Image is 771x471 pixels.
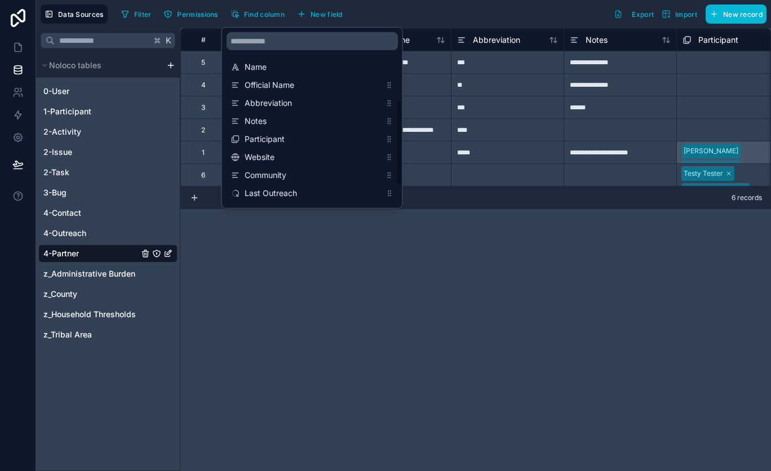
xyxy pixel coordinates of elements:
[244,10,285,19] span: Find column
[245,134,381,145] span: Participant
[245,152,381,163] span: Website
[43,248,79,259] span: 4-Partner
[38,82,178,100] div: 0-User
[36,53,180,349] div: scrollable content
[38,326,178,344] div: z_Tribal Area
[38,285,178,303] div: z_County
[245,188,381,199] span: Last Outreach
[201,81,206,90] div: 4
[43,187,67,198] span: 3-Bug
[38,163,178,181] div: 2-Task
[202,148,205,157] div: 1
[43,228,86,239] span: 4-Outreach
[245,206,381,217] span: MDH LC Network
[38,204,178,222] div: 4-Contact
[38,265,178,283] div: z_Administrative Burden
[684,168,723,179] div: Testy Tester
[698,34,738,46] span: Participant
[632,10,654,19] span: Export
[245,79,381,91] span: Official Name
[43,86,69,97] span: 0-User
[201,126,205,135] div: 2
[227,6,289,23] button: Find column
[245,170,381,181] span: Community
[684,185,738,195] div: [PERSON_NAME]
[43,126,81,137] span: 2-Activity
[586,34,608,46] span: Notes
[38,103,178,121] div: 1-Participant
[43,288,77,300] span: z_County
[165,37,172,45] span: K
[38,123,178,141] div: 2-Activity
[293,6,347,23] button: New field
[701,5,766,24] a: New record
[201,171,205,180] div: 6
[43,309,136,320] span: z_Household Thresholds
[245,97,381,109] span: Abbreviation
[38,143,178,161] div: 2-Issue
[610,5,658,24] button: Export
[473,34,520,46] span: Abbreviation
[43,167,69,178] span: 2-Task
[134,10,152,19] span: Filter
[38,57,162,73] button: Noloco tables
[159,6,226,23] a: Permissions
[311,10,343,19] span: New field
[43,106,91,117] span: 1-Participant
[43,268,135,279] span: z_Administrative Burden
[117,6,156,23] button: Filter
[38,224,178,242] div: 4-Outreach
[43,329,92,340] span: z_Tribal Area
[49,60,101,71] span: Noloco tables
[245,61,381,73] span: Name
[43,207,81,219] span: 4-Contact
[222,28,402,208] div: scrollable content
[732,193,762,202] span: 6 records
[201,58,205,67] div: 5
[58,10,104,19] span: Data Sources
[245,115,381,127] span: Notes
[675,10,697,19] span: Import
[189,35,217,44] div: #
[43,146,72,158] span: 2-Issue
[658,5,701,24] button: Import
[723,10,763,19] span: New record
[38,184,178,202] div: 3-Bug
[38,305,178,323] div: z_Household Thresholds
[177,10,218,19] span: Permissions
[706,5,766,24] button: New record
[38,245,178,263] div: 4-Partner
[159,6,221,23] button: Permissions
[201,103,205,112] div: 3
[41,5,108,24] button: Data Sources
